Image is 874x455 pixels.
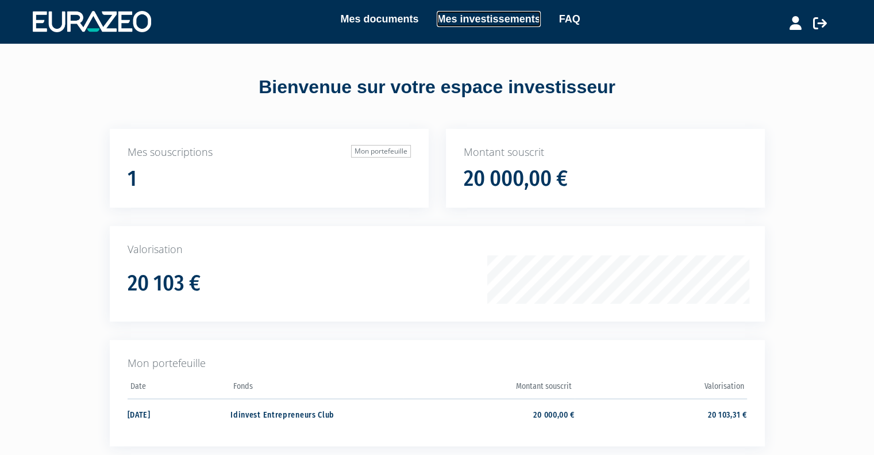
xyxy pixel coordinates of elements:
td: 20 103,31 € [575,399,746,429]
td: 20 000,00 € [403,399,575,429]
a: Mes investissements [437,11,540,27]
p: Mes souscriptions [128,145,411,160]
h1: 1 [128,167,137,191]
th: Fonds [230,378,402,399]
h1: 20 000,00 € [464,167,568,191]
a: Mes documents [340,11,418,27]
h1: 20 103 € [128,272,201,296]
th: Date [128,378,231,399]
p: Mon portefeuille [128,356,747,371]
td: Idinvest Entrepreneurs Club [230,399,402,429]
p: Valorisation [128,242,747,257]
th: Montant souscrit [403,378,575,399]
img: 1732889491-logotype_eurazeo_blanc_rvb.png [33,11,151,32]
th: Valorisation [575,378,746,399]
a: FAQ [559,11,580,27]
td: [DATE] [128,399,231,429]
p: Montant souscrit [464,145,747,160]
div: Bienvenue sur votre espace investisseur [84,74,791,101]
a: Mon portefeuille [351,145,411,158]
